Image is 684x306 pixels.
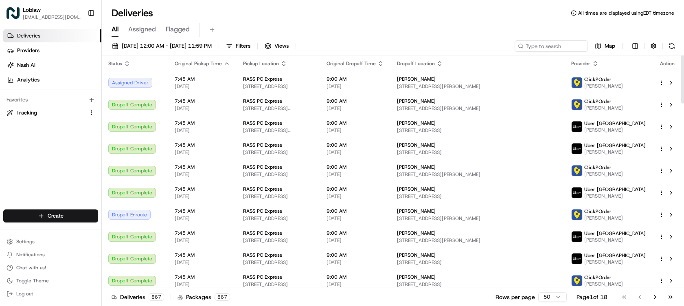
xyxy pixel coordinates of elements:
span: RASS PC Express [243,186,282,192]
span: [PERSON_NAME] [584,127,646,133]
span: [STREET_ADDRESS][PERSON_NAME] [243,127,313,134]
span: [DATE] [175,149,230,156]
img: profile_click2order_cartwheel.png [572,209,582,220]
span: 7:45 AM [175,230,230,236]
span: Uber [GEOGRAPHIC_DATA] [584,142,646,149]
span: [PERSON_NAME] [397,164,436,170]
span: [STREET_ADDRESS] [243,193,313,200]
button: LoblawLoblaw[EMAIL_ADDRESS][DOMAIN_NAME] [3,3,84,23]
span: Uber [GEOGRAPHIC_DATA] [584,186,646,193]
span: [PERSON_NAME] [584,281,623,287]
span: All times are displayed using EDT timezone [578,10,674,16]
span: [PERSON_NAME] [397,98,436,104]
span: 9:00 AM [327,76,384,82]
div: Action [659,60,676,67]
span: 7:45 AM [175,142,230,148]
span: [DATE] [175,237,230,244]
span: Click2Order [584,98,612,105]
span: Chat with us! [16,264,46,271]
a: Analytics [3,73,101,86]
button: [EMAIL_ADDRESS][DOMAIN_NAME] [23,14,81,20]
span: [DATE] [327,259,384,266]
span: 7:45 AM [175,76,230,82]
span: 9:00 AM [327,252,384,258]
img: uber-new-logo.jpeg [572,121,582,132]
span: 7:45 AM [175,186,230,192]
span: [PERSON_NAME] [397,186,436,192]
div: Page 1 of 18 [577,293,607,301]
button: Notifications [3,249,98,260]
span: RASS PC Express [243,120,282,126]
span: 9:00 AM [327,142,384,148]
span: Uber [GEOGRAPHIC_DATA] [584,120,646,127]
span: [STREET_ADDRESS] [243,149,313,156]
span: [DATE] [175,281,230,288]
span: [PERSON_NAME] [584,193,646,199]
span: Toggle Theme [16,277,49,284]
button: Views [261,40,292,52]
span: [DATE] 12:00 AM - [DATE] 11:59 PM [122,42,212,50]
span: [DATE] [327,127,384,134]
span: [DATE] [175,215,230,222]
span: [PERSON_NAME] [397,274,436,280]
span: [STREET_ADDRESS] [397,127,558,134]
span: 7:45 AM [175,98,230,104]
img: uber-new-logo.jpeg [572,231,582,242]
div: Favorites [3,93,98,106]
span: 9:00 AM [327,98,384,104]
button: Tracking [3,106,98,119]
img: uber-new-logo.jpeg [572,143,582,154]
span: Click2Order [584,164,612,171]
h1: Deliveries [112,7,153,20]
span: [STREET_ADDRESS] [397,149,558,156]
span: [STREET_ADDRESS] [397,281,558,288]
span: Click2Order [584,274,612,281]
span: 9:00 AM [327,164,384,170]
span: 9:00 AM [327,274,384,280]
span: [STREET_ADDRESS] [243,83,313,90]
button: Chat with us! [3,262,98,273]
div: Packages [178,293,230,301]
span: [PERSON_NAME] [584,215,623,221]
span: Nash AI [17,62,35,69]
span: RASS PC Express [243,252,282,258]
span: RASS PC Express [243,164,282,170]
button: Map [591,40,619,52]
button: Filters [222,40,254,52]
span: Assigned [128,24,156,34]
span: [STREET_ADDRESS] [397,259,558,266]
span: 7:45 AM [175,120,230,126]
span: [STREET_ADDRESS] [243,259,313,266]
span: RASS PC Express [243,230,282,236]
img: profile_click2order_cartwheel.png [572,77,582,88]
span: [DATE] [175,127,230,134]
img: Loblaw [7,7,20,20]
span: Original Dropoff Time [327,60,376,67]
span: [DATE] [175,83,230,90]
span: [DATE] [327,171,384,178]
span: [DATE] [327,83,384,90]
span: RASS PC Express [243,208,282,214]
button: Settings [3,236,98,247]
span: [PERSON_NAME] [584,171,623,177]
img: profile_click2order_cartwheel.png [572,99,582,110]
span: Log out [16,291,33,297]
span: Click2Order [584,208,612,215]
a: Providers [3,44,101,57]
span: [DATE] [327,105,384,112]
span: Filters [236,42,250,50]
span: [DATE] [175,193,230,200]
span: Original Pickup Time [175,60,222,67]
span: RASS PC Express [243,76,282,82]
span: [DATE] [327,193,384,200]
span: Dropoff Location [397,60,435,67]
div: 867 [215,293,230,301]
span: [STREET_ADDRESS][PERSON_NAME] [397,171,558,178]
span: [STREET_ADDRESS][PERSON_NAME] [397,105,558,112]
span: [PERSON_NAME] [397,76,436,82]
span: 7:45 AM [175,208,230,214]
span: Provider [571,60,590,67]
button: Refresh [666,40,677,52]
span: [PERSON_NAME] [397,208,436,214]
span: 9:00 AM [327,208,384,214]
